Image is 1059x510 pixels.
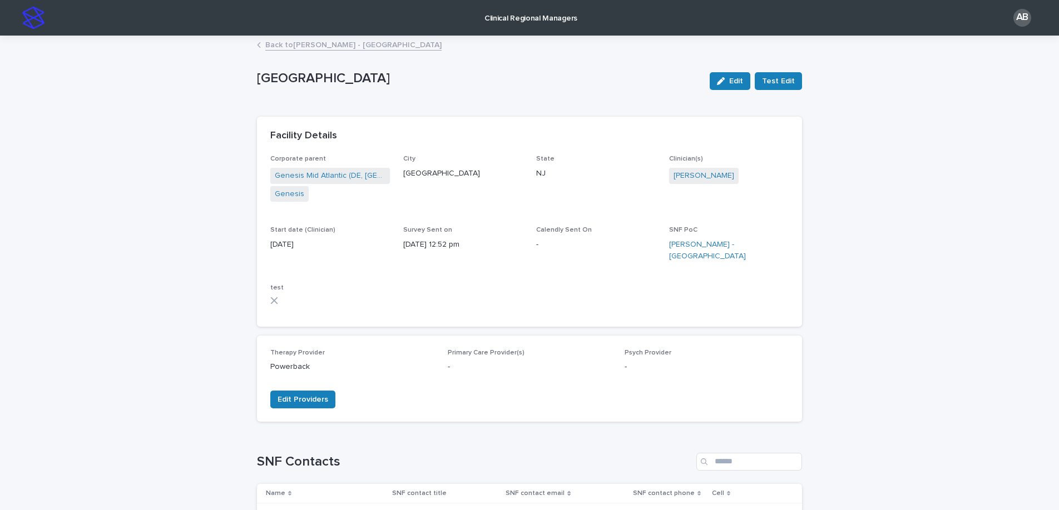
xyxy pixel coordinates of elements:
[1013,9,1031,27] div: AB
[633,487,695,499] p: SNF contact phone
[403,239,523,251] p: [DATE] 12:52 pm
[278,394,328,405] span: Edit Providers
[448,361,612,373] p: -
[270,130,337,142] h2: Facility Details
[710,72,750,90] button: Edit
[270,227,335,233] span: Start date (Clinician)
[270,361,434,373] p: Powerback
[669,227,697,233] span: SNF PoC
[729,77,743,85] span: Edit
[270,239,390,251] p: [DATE]
[392,487,447,499] p: SNF contact title
[669,239,789,262] a: [PERSON_NAME] - [GEOGRAPHIC_DATA]
[403,168,523,179] p: [GEOGRAPHIC_DATA]
[448,349,524,356] span: Primary Care Provider(s)
[265,38,442,51] a: Back to[PERSON_NAME] - [GEOGRAPHIC_DATA]
[536,227,592,233] span: Calendly Sent On
[696,453,802,471] input: Search
[403,227,452,233] span: Survey Sent on
[270,156,326,162] span: Corporate parent
[506,487,565,499] p: SNF contact email
[270,284,284,291] span: test
[669,156,703,162] span: Clinician(s)
[270,349,325,356] span: Therapy Provider
[755,72,802,90] button: Test Edit
[275,188,304,200] a: Genesis
[536,168,656,179] p: NJ
[625,349,671,356] span: Psych Provider
[536,239,656,251] p: -
[275,170,385,182] a: Genesis Mid Atlantic (DE, [GEOGRAPHIC_DATA], [GEOGRAPHIC_DATA])
[762,76,795,87] span: Test Edit
[625,361,789,373] p: -
[257,454,692,470] h1: SNF Contacts
[674,170,734,182] a: [PERSON_NAME]
[712,487,724,499] p: Cell
[403,156,415,162] span: City
[266,487,285,499] p: Name
[536,156,555,162] span: State
[22,7,44,29] img: stacker-logo-s-only.png
[257,71,701,87] p: [GEOGRAPHIC_DATA]
[270,391,335,408] button: Edit Providers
